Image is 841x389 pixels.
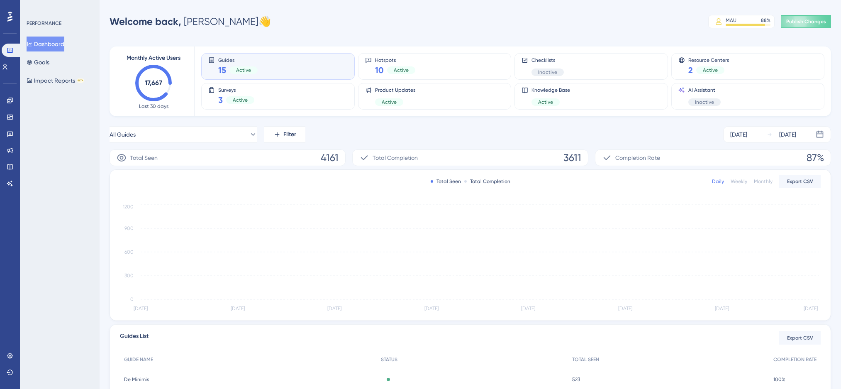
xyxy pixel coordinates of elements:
span: Guides List [120,331,149,345]
span: Resource Centers [688,57,729,63]
span: Active [394,67,409,73]
button: Export CSV [779,331,821,345]
span: 3611 [563,151,581,164]
div: Monthly [754,178,773,185]
span: 2 [688,64,693,76]
button: All Guides [110,126,257,143]
span: Completion Rate [615,153,660,163]
span: Inactive [695,99,714,105]
tspan: [DATE] [424,306,439,311]
div: Total Completion [464,178,510,185]
span: 4161 [321,151,339,164]
span: 3 [218,94,223,106]
tspan: [DATE] [327,306,341,311]
div: [DATE] [730,130,747,139]
span: 100% [773,376,785,383]
span: Active [233,97,248,103]
span: COMPLETION RATE [773,356,817,363]
button: Dashboard [27,37,64,51]
span: Filter [283,130,296,139]
div: [DATE] [779,130,796,139]
div: PERFORMANCE [27,20,61,27]
span: 15 [218,64,226,76]
span: STATUS [381,356,397,363]
button: Export CSV [779,175,821,188]
span: Monthly Active Users [127,53,180,63]
span: GUIDE NAME [124,356,153,363]
button: Impact ReportsBETA [27,73,84,88]
span: Total Seen [130,153,158,163]
span: Last 30 days [139,103,168,110]
div: 88 % [761,17,770,24]
span: AI Assistant [688,87,721,93]
span: All Guides [110,130,136,139]
tspan: 900 [124,225,134,231]
span: 10 [375,64,384,76]
span: Knowledge Base [531,87,570,93]
div: Daily [712,178,724,185]
span: Inactive [538,69,557,76]
span: Export CSV [787,335,813,341]
tspan: [DATE] [521,306,535,311]
div: BETA [77,78,84,83]
span: Total Completion [373,153,418,163]
tspan: [DATE] [618,306,632,311]
span: Guides [218,57,258,63]
span: Export CSV [787,178,813,185]
div: Total Seen [431,178,461,185]
span: Checklists [531,57,564,64]
tspan: 300 [124,273,134,279]
span: 87% [807,151,824,164]
span: Publish Changes [786,18,826,25]
div: [PERSON_NAME] 👋 [110,15,271,28]
div: MAU [726,17,736,24]
tspan: [DATE] [715,306,729,311]
span: Active [236,67,251,73]
tspan: 1200 [123,204,134,210]
span: Surveys [218,87,254,93]
text: 17,667 [145,79,162,87]
tspan: 600 [124,249,134,255]
span: Active [703,67,718,73]
button: Goals [27,55,49,70]
tspan: 0 [130,296,134,302]
button: Filter [264,126,305,143]
div: Weekly [731,178,747,185]
tspan: [DATE] [134,306,148,311]
span: Active [382,99,397,105]
tspan: [DATE] [804,306,818,311]
tspan: [DATE] [231,306,245,311]
span: Welcome back, [110,15,181,27]
span: Active [538,99,553,105]
span: TOTAL SEEN [572,356,599,363]
button: Publish Changes [781,15,831,28]
span: Hotspots [375,57,415,63]
span: Product Updates [375,87,415,93]
span: De Minimis [124,376,149,383]
span: 523 [572,376,580,383]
